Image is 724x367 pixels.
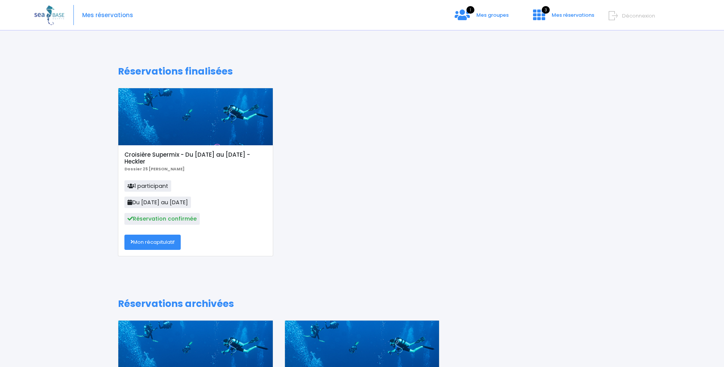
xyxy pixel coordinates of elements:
[124,151,266,165] h5: Croisière Supermix - Du [DATE] au [DATE] - Heckler
[124,235,181,250] a: Mon récapitulatif
[622,12,655,19] span: Déconnexion
[118,66,606,77] h1: Réservations finalisées
[542,6,550,14] span: 3
[124,197,191,208] span: Du [DATE] au [DATE]
[124,180,171,192] span: 1 participant
[466,6,474,14] span: 1
[118,298,606,310] h1: Réservations archivées
[552,11,594,19] span: Mes réservations
[124,166,185,172] b: Dossier 25 [PERSON_NAME]
[476,11,509,19] span: Mes groupes
[449,14,515,21] a: 1 Mes groupes
[527,14,599,21] a: 3 Mes réservations
[124,213,200,224] span: Réservation confirmée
